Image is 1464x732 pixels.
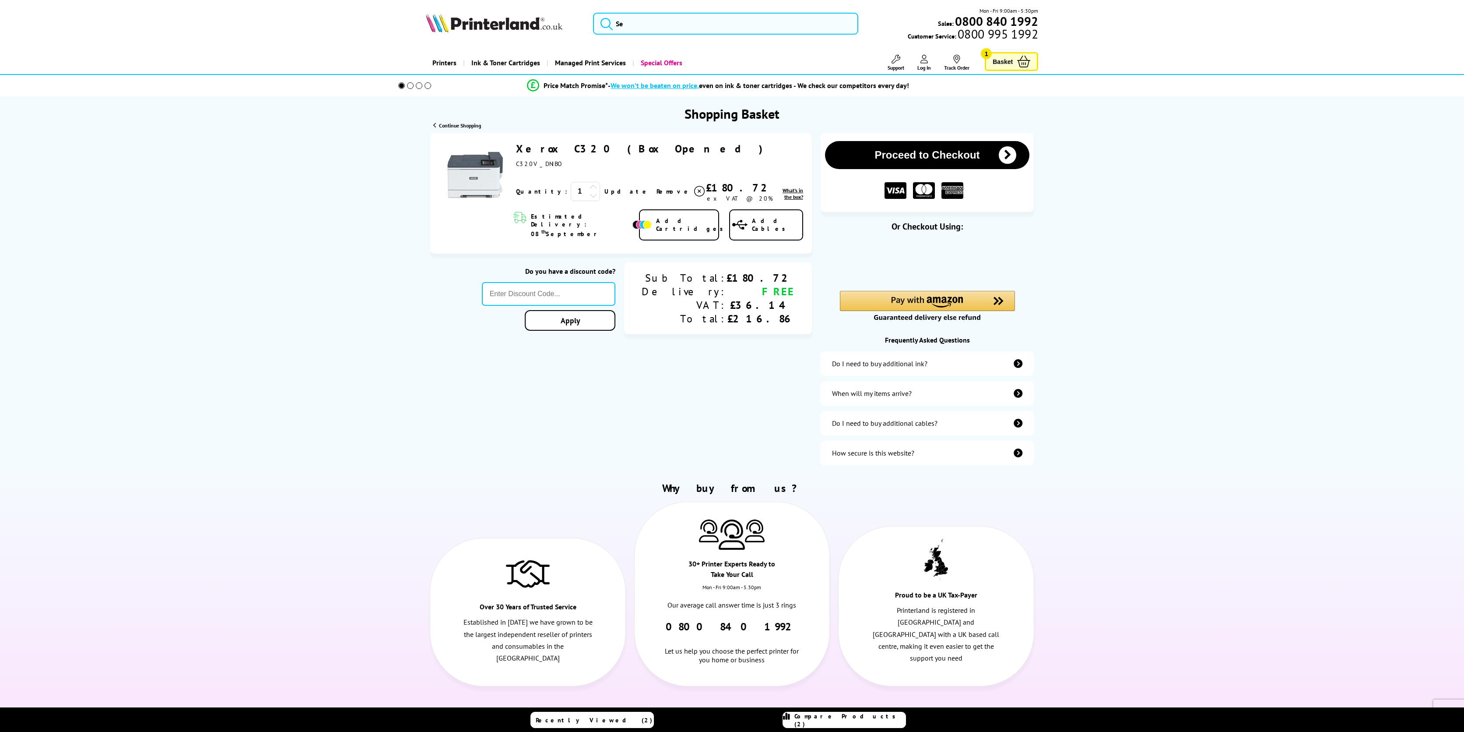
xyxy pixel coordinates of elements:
div: Total: [642,312,727,325]
p: Established in [DATE] we have grown to be the largest independent reseller of printers and consum... [460,616,596,664]
b: 0800 840 1992 [955,13,1038,29]
div: How secure is this website? [832,449,914,457]
span: C320V_DNIBO [516,160,562,168]
a: Recently Viewed (2) [530,712,654,728]
div: Delivery: [642,285,727,298]
div: Do I need to buy additional cables? [832,419,937,428]
div: FREE [727,285,794,298]
a: Printerland Logo [426,13,582,34]
img: MASTER CARD [913,182,935,199]
a: 0800 840 1992 [954,17,1038,25]
img: American Express [941,182,963,199]
span: What's in the box? [783,187,803,200]
span: Remove [657,187,691,195]
a: items-arrive [821,381,1034,406]
img: Xerox C320 (Box Opened) [442,142,508,208]
a: Log In [917,55,931,71]
div: £180.72 [727,271,794,285]
a: 0800 840 1992 [666,620,798,633]
a: additional-ink [821,351,1034,376]
h2: Why buy from us? [426,481,1038,495]
div: When will my items arrive? [832,389,912,398]
p: Our average call answer time is just 3 rings [664,599,800,611]
a: lnk_inthebox [774,187,803,200]
img: Printer Experts [745,520,765,542]
a: Delete item from your basket [657,185,706,198]
span: Support [888,64,904,71]
div: Proud to be a UK Tax-Payer [887,590,985,605]
span: Add Cartridges [656,217,728,233]
span: Price Match Promise* [544,81,608,90]
a: secure-website [821,441,1034,465]
span: Compare Products (2) [794,712,906,728]
button: Proceed to Checkout [825,141,1029,169]
div: Or Checkout Using: [821,221,1034,232]
a: Special Offers [632,52,689,74]
img: Printer Experts [719,520,745,550]
iframe: PayPal [840,246,1015,266]
a: Track Order [944,55,969,71]
span: Customer Service: [908,30,1038,40]
div: Amazon Pay - Use your Amazon account [840,291,1015,322]
sup: th [541,228,546,235]
img: Trusted Service [506,556,550,591]
div: Let us help you choose the perfect printer for you home or business [664,633,800,664]
span: Quantity: [516,187,567,195]
span: Log In [917,64,931,71]
a: Xerox C320 (Box Opened) [516,142,769,156]
div: VAT: [642,298,727,312]
div: Do I need to buy additional ink? [832,359,927,368]
div: - even on ink & toner cartridges - We check our competitors every day! [608,81,909,90]
a: Managed Print Services [547,52,632,74]
div: Frequently Asked Questions [821,336,1034,344]
span: 1 [981,48,992,59]
span: We won’t be beaten on price, [611,81,699,90]
a: Apply [525,310,615,331]
div: £216.86 [727,312,794,325]
a: Continue Shopping [433,122,481,129]
div: 30+ Printer Experts Ready to Take Your Call [683,559,781,584]
img: UK tax payer [924,539,948,579]
span: Recently Viewed (2) [536,716,653,724]
span: Continue Shopping [439,122,481,129]
input: Se [593,13,858,35]
img: Printer Experts [699,520,719,542]
li: modal_Promise [386,78,1050,93]
span: Mon - Fri 9:00am - 5:30pm [980,7,1038,15]
input: Enter Discount Code... [482,282,615,306]
span: 0800 995 1992 [956,30,1038,38]
span: Ink & Toner Cartridges [471,52,540,74]
div: £180.72 [706,181,774,194]
img: Add Cartridges [632,220,652,229]
span: Add Cables [752,217,802,233]
span: Estimated Delivery: 08 September [531,212,630,238]
a: Ink & Toner Cartridges [463,52,547,74]
p: Printerland is registered in [GEOGRAPHIC_DATA] and [GEOGRAPHIC_DATA] with a UK based call centre,... [868,605,1004,664]
a: Support [888,55,904,71]
a: Basket 1 [985,52,1038,71]
a: Compare Products (2) [783,712,906,728]
a: Update [604,187,649,195]
span: Basket [993,56,1013,67]
img: Printerland Logo [426,13,562,32]
a: additional-cables [821,411,1034,435]
img: VISA [885,182,906,199]
div: £36.14 [727,298,794,312]
div: Mon - Fri 9:00am - 5.30pm [635,584,830,599]
span: Sales: [938,19,954,28]
div: Over 30 Years of Trusted Service [479,601,577,616]
div: Sub Total: [642,271,727,285]
div: Do you have a discount code? [482,267,615,276]
span: ex VAT @ 20% [707,194,773,202]
h1: Shopping Basket [685,105,779,122]
a: Printers [426,52,463,74]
